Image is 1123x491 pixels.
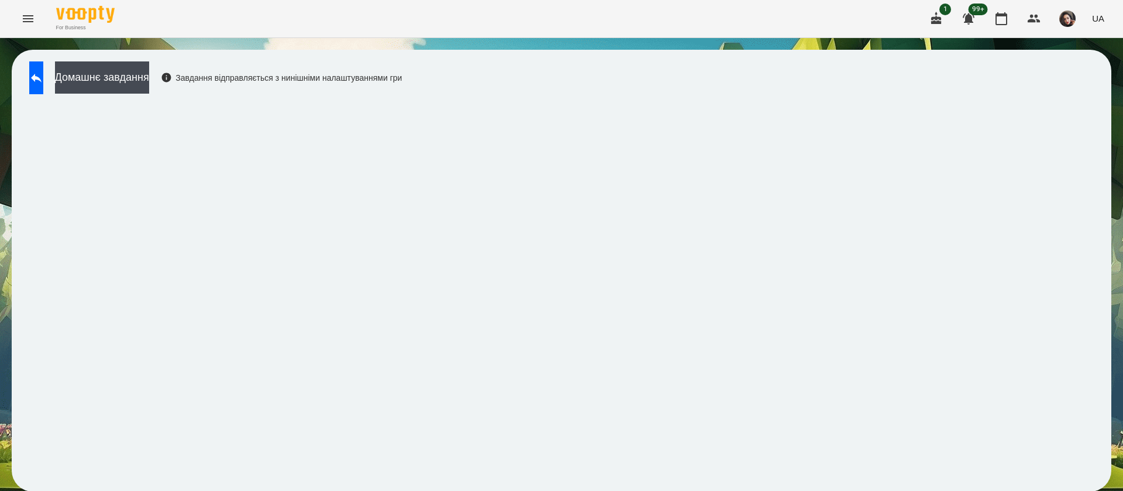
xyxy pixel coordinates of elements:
[1092,12,1104,25] span: UA
[1087,8,1109,29] button: UA
[14,5,42,33] button: Menu
[969,4,988,15] span: 99+
[1059,11,1076,27] img: 415cf204168fa55e927162f296ff3726.jpg
[939,4,951,15] span: 1
[56,6,115,23] img: Voopty Logo
[55,61,149,94] button: Домашнє завдання
[161,72,402,84] div: Завдання відправляється з нинішніми налаштуваннями гри
[56,24,115,32] span: For Business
